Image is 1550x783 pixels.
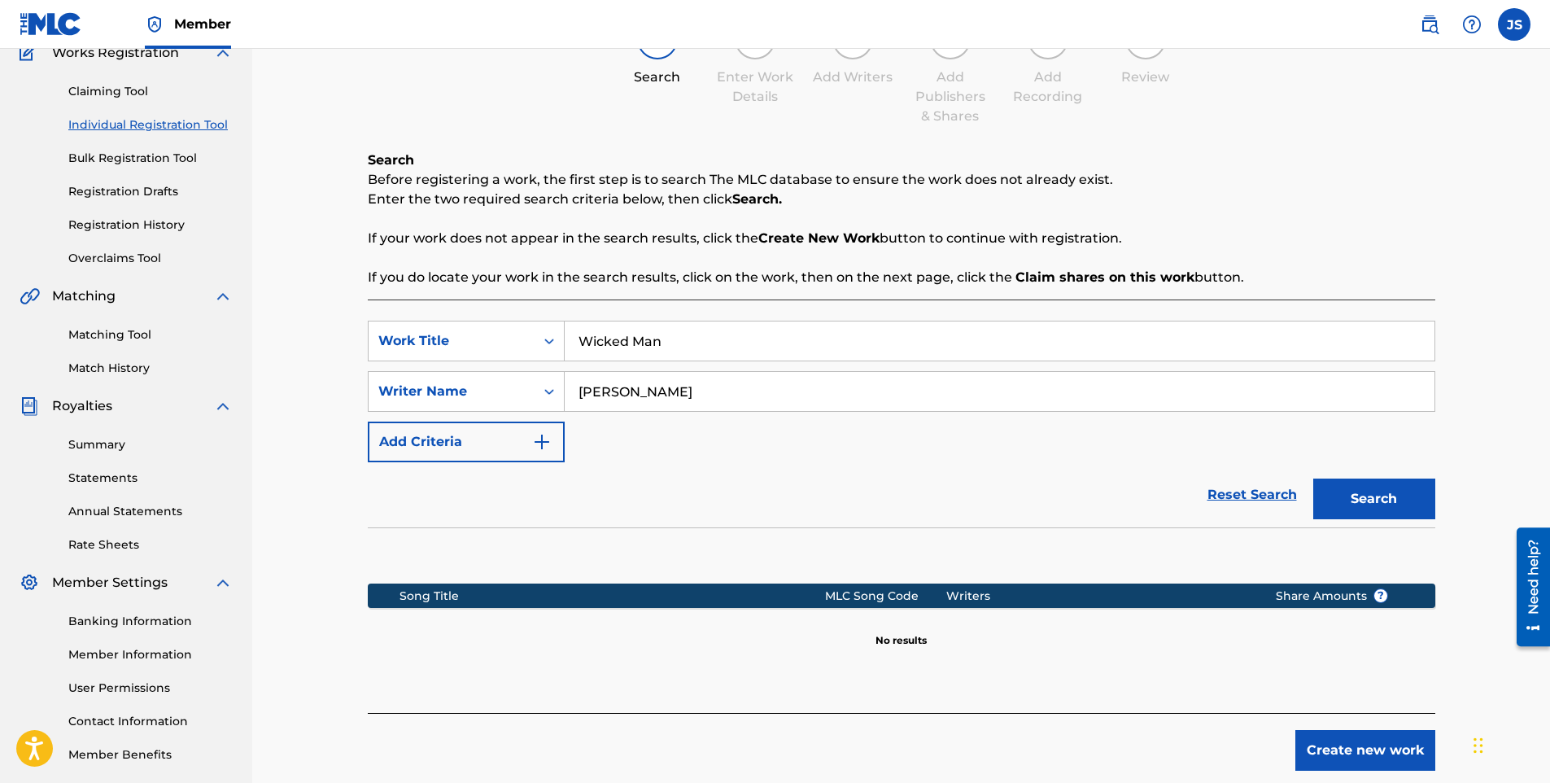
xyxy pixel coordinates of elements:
[1199,477,1305,513] a: Reset Search
[20,573,39,593] img: Member Settings
[732,191,782,207] strong: Search.
[68,150,233,167] a: Bulk Registration Tool
[617,68,698,87] div: Search
[1276,588,1388,605] span: Share Amounts
[52,396,112,416] span: Royalties
[875,614,927,648] p: No results
[378,382,525,401] div: Writer Name
[1462,15,1482,34] img: help
[52,573,168,593] span: Member Settings
[1498,8,1530,41] div: User Menu
[68,613,233,630] a: Banking Information
[368,422,565,462] button: Add Criteria
[1374,589,1387,602] span: ?
[145,15,164,34] img: Top Rightsholder
[400,588,825,605] div: Song Title
[213,396,233,416] img: expand
[368,268,1435,287] p: If you do locate your work in the search results, click on the work, then on the next page, click...
[1420,15,1439,34] img: search
[368,152,414,168] b: Search
[68,83,233,100] a: Claiming Tool
[1474,721,1483,770] div: Drag
[68,360,233,377] a: Match History
[52,43,179,63] span: Works Registration
[68,470,233,487] a: Statements
[213,573,233,593] img: expand
[825,588,947,605] div: MLC Song Code
[1413,8,1446,41] a: Public Search
[1469,705,1550,783] iframe: Chat Widget
[20,12,82,36] img: MLC Logo
[68,680,233,697] a: User Permissions
[1456,8,1488,41] div: Help
[68,116,233,133] a: Individual Registration Tool
[174,15,231,33] span: Member
[532,432,552,452] img: 9d2ae6d4665cec9f34b9.svg
[1105,68,1186,87] div: Review
[1295,730,1435,771] button: Create new work
[213,43,233,63] img: expand
[368,190,1435,209] p: Enter the two required search criteria below, then click
[68,646,233,663] a: Member Information
[946,588,1251,605] div: Writers
[714,68,796,107] div: Enter Work Details
[812,68,893,87] div: Add Writers
[1015,269,1194,285] strong: Claim shares on this work
[1007,68,1089,107] div: Add Recording
[368,321,1435,527] form: Search Form
[758,230,880,246] strong: Create New Work
[368,229,1435,248] p: If your work does not appear in the search results, click the button to continue with registration.
[20,43,41,63] img: Works Registration
[910,68,991,126] div: Add Publishers & Shares
[368,170,1435,190] p: Before registering a work, the first step is to search The MLC database to ensure the work does n...
[68,183,233,200] a: Registration Drafts
[52,287,116,306] span: Matching
[68,713,233,730] a: Contact Information
[1504,521,1550,652] iframe: Resource Center
[68,436,233,453] a: Summary
[68,746,233,763] a: Member Benefits
[20,287,40,306] img: Matching
[1313,479,1435,519] button: Search
[68,250,233,267] a: Overclaims Tool
[20,396,39,416] img: Royalties
[68,503,233,520] a: Annual Statements
[378,331,525,351] div: Work Title
[68,536,233,553] a: Rate Sheets
[68,217,233,234] a: Registration History
[68,326,233,343] a: Matching Tool
[213,287,233,306] img: expand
